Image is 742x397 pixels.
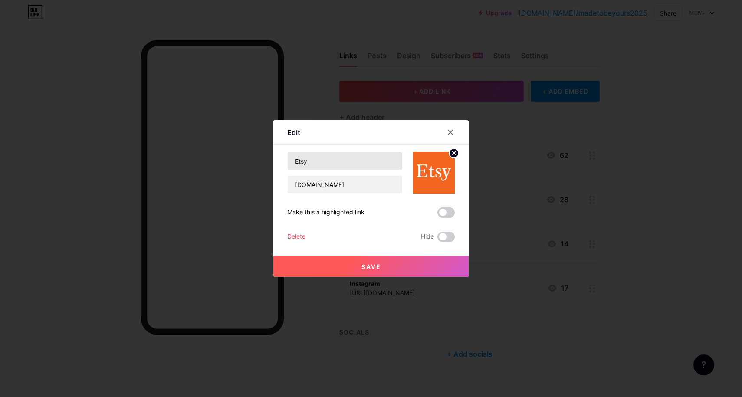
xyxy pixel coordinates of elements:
input: URL [288,176,402,193]
input: Title [288,152,402,170]
span: Save [361,263,381,270]
div: Delete [287,232,305,242]
div: Make this a highlighted link [287,207,364,218]
img: link_thumbnail [413,152,455,194]
button: Save [273,256,469,277]
span: Hide [421,232,434,242]
div: Edit [287,127,300,138]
